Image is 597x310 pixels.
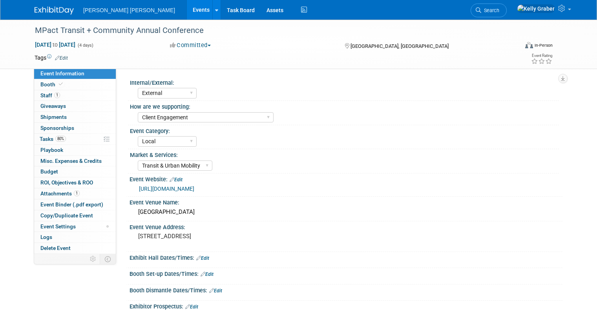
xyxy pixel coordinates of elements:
[130,125,559,135] div: Event Category:
[34,221,116,232] a: Event Settings
[51,42,59,48] span: to
[34,112,116,122] a: Shipments
[531,54,552,58] div: Event Rating
[40,114,67,120] span: Shipments
[40,147,63,153] span: Playbook
[34,134,116,144] a: Tasks80%
[34,199,116,210] a: Event Binder (.pdf export)
[35,41,76,48] span: [DATE] [DATE]
[201,272,214,277] a: Edit
[59,82,63,86] i: Booth reservation complete
[35,7,74,15] img: ExhibitDay
[35,54,68,62] td: Tags
[34,210,116,221] a: Copy/Duplicate Event
[55,136,66,142] span: 80%
[40,190,80,197] span: Attachments
[130,221,562,231] div: Event Venue Address:
[130,149,559,159] div: Market & Services:
[471,4,507,17] a: Search
[130,77,559,87] div: Internal/External:
[525,42,533,48] img: Format-Inperson.png
[130,252,562,262] div: Exhibit Hall Dates/Times:
[34,232,116,243] a: Logs
[139,186,194,192] a: [URL][DOMAIN_NAME]
[40,158,102,164] span: Misc. Expenses & Credits
[34,156,116,166] a: Misc. Expenses & Credits
[34,188,116,199] a: Attachments1
[40,70,84,77] span: Event Information
[209,288,222,294] a: Edit
[40,201,103,208] span: Event Binder (.pdf export)
[170,177,183,182] a: Edit
[54,92,60,98] span: 1
[40,92,60,98] span: Staff
[34,68,116,79] a: Event Information
[130,197,562,206] div: Event Venue Name:
[40,234,52,240] span: Logs
[40,212,93,219] span: Copy/Duplicate Event
[77,43,93,48] span: (4 days)
[40,223,76,230] span: Event Settings
[34,123,116,133] a: Sponsorships
[34,166,116,177] a: Budget
[40,81,64,88] span: Booth
[351,43,449,49] span: [GEOGRAPHIC_DATA], [GEOGRAPHIC_DATA]
[138,233,301,240] pre: [STREET_ADDRESS]
[40,168,58,175] span: Budget
[55,55,68,61] a: Edit
[34,177,116,188] a: ROI, Objectives & ROO
[476,41,553,53] div: Event Format
[185,304,198,310] a: Edit
[34,145,116,155] a: Playbook
[130,101,559,111] div: How are we supporting:
[196,255,209,261] a: Edit
[34,243,116,253] a: Delete Event
[130,284,562,295] div: Booth Dismantle Dates/Times:
[34,79,116,90] a: Booth
[167,41,214,49] button: Committed
[86,254,100,264] td: Personalize Event Tab Strip
[106,225,109,228] span: Modified Layout
[135,206,557,218] div: [GEOGRAPHIC_DATA]
[481,7,499,13] span: Search
[74,190,80,196] span: 1
[130,173,562,184] div: Event Website:
[40,125,74,131] span: Sponsorships
[32,24,509,38] div: MPact Transit + Community Annual Conference
[100,254,116,264] td: Toggle Event Tabs
[534,42,553,48] div: In-Person
[517,4,555,13] img: Kelly Graber
[34,101,116,111] a: Giveaways
[40,136,66,142] span: Tasks
[40,245,71,251] span: Delete Event
[40,103,66,109] span: Giveaways
[130,268,562,278] div: Booth Set-up Dates/Times:
[83,7,175,13] span: [PERSON_NAME] [PERSON_NAME]
[34,90,116,101] a: Staff1
[40,179,93,186] span: ROI, Objectives & ROO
